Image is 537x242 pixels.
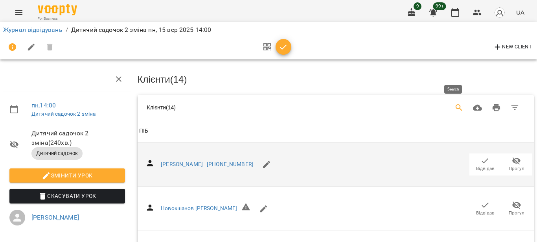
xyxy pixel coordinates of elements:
[207,161,253,167] a: [PHONE_NUMBER]
[38,16,77,21] span: For Business
[139,126,148,136] div: Sort
[468,98,487,117] button: Завантажити CSV
[469,153,501,175] button: Відвідав
[138,95,534,120] div: Table Toolbar
[161,161,203,167] a: [PERSON_NAME]
[9,3,28,22] button: Menu
[31,102,56,109] a: пн , 14:00
[516,8,524,17] span: UA
[9,189,125,203] button: Скасувати Урок
[139,126,148,136] div: ПІБ
[38,4,77,15] img: Voopty Logo
[513,5,528,20] button: UA
[71,25,211,35] p: Дитячий садочок 2 зміна пн, 15 вер 2025 14:00
[241,202,251,215] h6: Невірний формат телефону ${ phone }
[476,210,495,216] span: Відвідав
[509,165,524,172] span: Прогул
[487,98,506,117] button: Друк
[138,74,534,85] h3: Клієнти ( 14 )
[494,7,505,18] img: avatar_s.png
[66,25,68,35] li: /
[450,98,469,117] button: Search
[16,171,119,180] span: Змінити урок
[491,41,534,54] button: New Client
[16,191,119,201] span: Скасувати Урок
[501,198,532,220] button: Прогул
[31,111,96,117] a: Дитячий садочок 2 зміна
[509,210,524,216] span: Прогул
[139,126,533,136] span: ПІБ
[31,150,83,157] span: Дитячий садочок
[414,2,421,10] span: 9
[3,25,534,35] nav: breadcrumb
[3,26,63,33] a: Журнал відвідувань
[493,42,532,52] span: New Client
[31,129,125,147] span: Дитячий садочок 2 зміна ( 240 хв. )
[506,98,524,117] button: Фільтр
[433,2,446,10] span: 99+
[9,168,125,183] button: Змінити урок
[501,153,532,175] button: Прогул
[161,205,237,211] a: Новокшанов [PERSON_NAME]
[476,165,495,172] span: Відвідав
[469,198,501,220] button: Відвідав
[31,214,79,221] a: [PERSON_NAME]
[147,103,313,111] div: Клієнти ( 14 )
